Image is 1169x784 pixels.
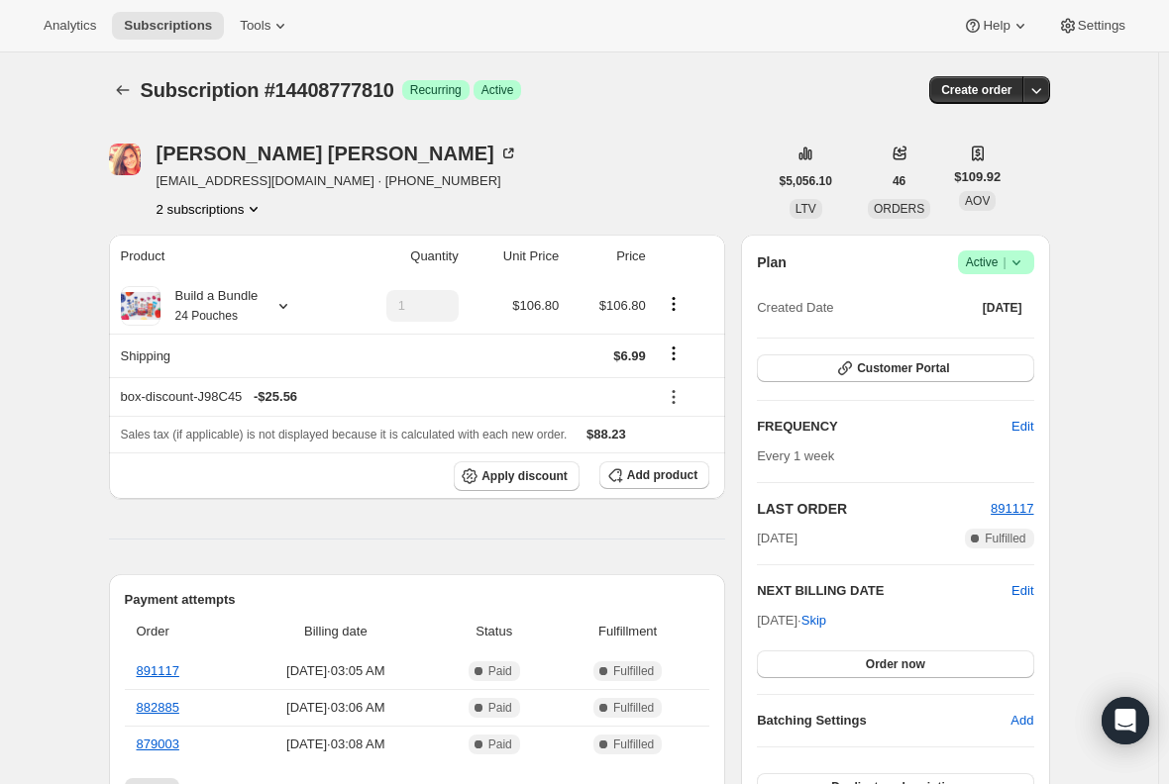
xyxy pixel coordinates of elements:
[109,144,141,175] span: Cassidy Denny
[757,711,1010,731] h6: Batching Settings
[1046,12,1137,40] button: Settings
[1003,254,1006,270] span: |
[658,343,690,364] button: Shipping actions
[565,235,652,278] th: Price
[121,428,568,441] span: Sales tax (if applicable) is not displayed because it is calculated with each new order.
[951,12,1041,40] button: Help
[985,531,1025,546] span: Fulfilled
[254,387,297,407] span: - $25.56
[881,167,917,195] button: 46
[558,622,697,641] span: Fulfillment
[1078,18,1125,34] span: Settings
[613,736,654,752] span: Fulfilled
[965,194,990,208] span: AOV
[228,12,302,40] button: Tools
[125,590,710,610] h2: Payment attempts
[966,252,1026,272] span: Active
[175,309,238,323] small: 24 Pouches
[157,171,518,191] span: [EMAIL_ADDRESS][DOMAIN_NAME] · [PHONE_NUMBER]
[454,461,580,491] button: Apply discount
[757,650,1033,678] button: Order now
[241,661,430,681] span: [DATE] · 03:05 AM
[137,663,179,678] a: 891117
[465,235,566,278] th: Unit Price
[801,611,826,631] span: Skip
[32,12,108,40] button: Analytics
[124,18,212,34] span: Subscriptions
[599,298,646,313] span: $106.80
[658,293,690,315] button: Product actions
[241,735,430,754] span: [DATE] · 03:08 AM
[768,167,844,195] button: $5,056.10
[613,348,646,363] span: $6.99
[410,82,462,98] span: Recurring
[613,663,654,679] span: Fulfilled
[141,79,394,101] span: Subscription #14408777810
[983,300,1022,316] span: [DATE]
[857,360,949,376] span: Customer Portal
[757,448,834,463] span: Every 1 week
[757,499,991,519] h2: LAST ORDER
[757,417,1011,437] h2: FREQUENCY
[241,622,430,641] span: Billing date
[757,252,787,272] h2: Plan
[971,294,1034,322] button: [DATE]
[613,700,654,716] span: Fulfilled
[512,298,559,313] span: $106.80
[991,501,1033,516] a: 891117
[121,387,646,407] div: box-discount-J98C45
[488,736,512,752] span: Paid
[112,12,224,40] button: Subscriptions
[954,167,1001,187] span: $109.92
[157,199,265,219] button: Product actions
[893,173,905,189] span: 46
[481,468,568,484] span: Apply discount
[796,202,816,216] span: LTV
[999,705,1045,736] button: Add
[488,700,512,716] span: Paid
[1011,581,1033,601] button: Edit
[757,354,1033,382] button: Customer Portal
[757,613,826,628] span: [DATE] ·
[442,622,546,641] span: Status
[240,18,270,34] span: Tools
[137,700,179,715] a: 882885
[109,235,340,278] th: Product
[1102,697,1149,744] div: Open Intercom Messenger
[160,286,259,326] div: Build a Bundle
[941,82,1011,98] span: Create order
[757,581,1011,601] h2: NEXT BILLING DATE
[780,173,832,189] span: $5,056.10
[991,499,1033,519] button: 891117
[1000,411,1045,442] button: Edit
[757,529,797,548] span: [DATE]
[866,656,925,672] span: Order now
[109,76,137,104] button: Subscriptions
[1011,417,1033,437] span: Edit
[586,427,626,441] span: $88.23
[44,18,96,34] span: Analytics
[757,298,833,318] span: Created Date
[137,736,179,751] a: 879003
[125,610,236,653] th: Order
[599,461,709,489] button: Add product
[241,698,430,718] span: [DATE] · 03:06 AM
[627,467,697,483] span: Add product
[157,144,518,163] div: [PERSON_NAME] [PERSON_NAME]
[874,202,924,216] span: ORDERS
[983,18,1010,34] span: Help
[109,334,340,377] th: Shipping
[481,82,514,98] span: Active
[929,76,1023,104] button: Create order
[1010,711,1033,731] span: Add
[339,235,464,278] th: Quantity
[488,663,512,679] span: Paid
[790,605,838,637] button: Skip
